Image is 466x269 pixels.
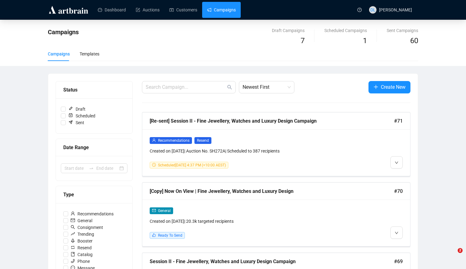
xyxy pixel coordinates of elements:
span: user [152,138,156,142]
span: 2 [458,248,463,253]
a: Dashboard [98,2,126,18]
span: General [68,217,95,224]
span: mail [71,218,75,222]
a: Campaigns [207,2,236,18]
a: Auctions [136,2,160,18]
span: phone [71,259,75,263]
span: search [227,85,232,90]
div: Draft Campaigns [272,27,305,34]
span: Booster [68,238,95,244]
iframe: Intercom live chat [445,248,460,263]
span: Sent [66,119,87,126]
span: clock-circle [152,163,156,167]
span: rise [71,232,75,236]
span: book [71,252,75,256]
img: logo [48,5,89,15]
input: Search Campaign... [146,84,226,91]
span: search [71,225,75,229]
div: [Copy] Now On View | Fine Jewellery, Watches and Luxury Design [150,187,394,195]
span: #69 [394,258,403,265]
div: Session II - Fine Jewellery, Watches and Luxury Design Campaign [150,258,394,265]
span: 1 [363,36,367,45]
input: Start date [64,165,86,172]
span: question-circle [357,8,362,12]
div: Templates [80,51,99,57]
span: user [71,211,75,216]
span: Trending [68,231,97,238]
span: mail [152,209,156,212]
span: 60 [410,36,418,45]
span: Consignment [68,224,106,231]
span: down [395,161,398,165]
div: Created on [DATE] | Auction No. SH272A | Scheduled to 387 recipients [150,148,339,154]
div: Status [63,86,125,94]
div: Scheduled Campaigns [324,27,367,34]
div: Type [63,191,125,198]
span: Catalog [68,251,95,258]
span: Create New [381,83,406,91]
span: Phone [68,258,92,265]
span: #70 [394,187,403,195]
span: Scheduled [DATE] 4:37 PM (+10:00 AEST) [158,163,226,167]
div: Created on [DATE] | 20.3k targeted recipients [150,218,339,225]
a: [Re-sent] Session II - Fine Jewellery, Watches and Luxury Design Campaign#71userRecommendationsRe... [142,112,410,176]
span: Newest First [243,81,291,93]
input: End date [96,165,118,172]
span: General [158,209,171,213]
span: Recommendations [158,138,189,143]
div: Campaigns [48,51,70,57]
div: [Re-sent] Session II - Fine Jewellery, Watches and Luxury Design Campaign [150,117,394,125]
a: [Copy] Now On View | Fine Jewellery, Watches and Luxury Design#70mailGeneralCreated on [DATE]| 20... [142,182,410,247]
span: #71 [394,117,403,125]
span: like [152,233,156,237]
span: Resend [194,137,211,144]
span: [PERSON_NAME] [379,7,412,12]
span: Resend [68,244,94,251]
span: Campaigns [48,28,79,36]
span: DL [370,6,376,13]
span: 7 [301,36,305,45]
span: retweet [71,245,75,250]
div: Date Range [63,144,125,151]
button: Create New [368,81,410,93]
span: Scheduled [66,112,98,119]
span: down [395,231,398,235]
a: Customers [169,2,197,18]
div: Sent Campaigns [387,27,418,34]
span: rocket [71,238,75,243]
span: Draft [66,106,88,112]
span: Ready To Send [158,233,182,238]
span: Recommendations [68,210,116,217]
span: to [89,166,94,171]
span: plus [373,84,378,89]
span: swap-right [89,166,94,171]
